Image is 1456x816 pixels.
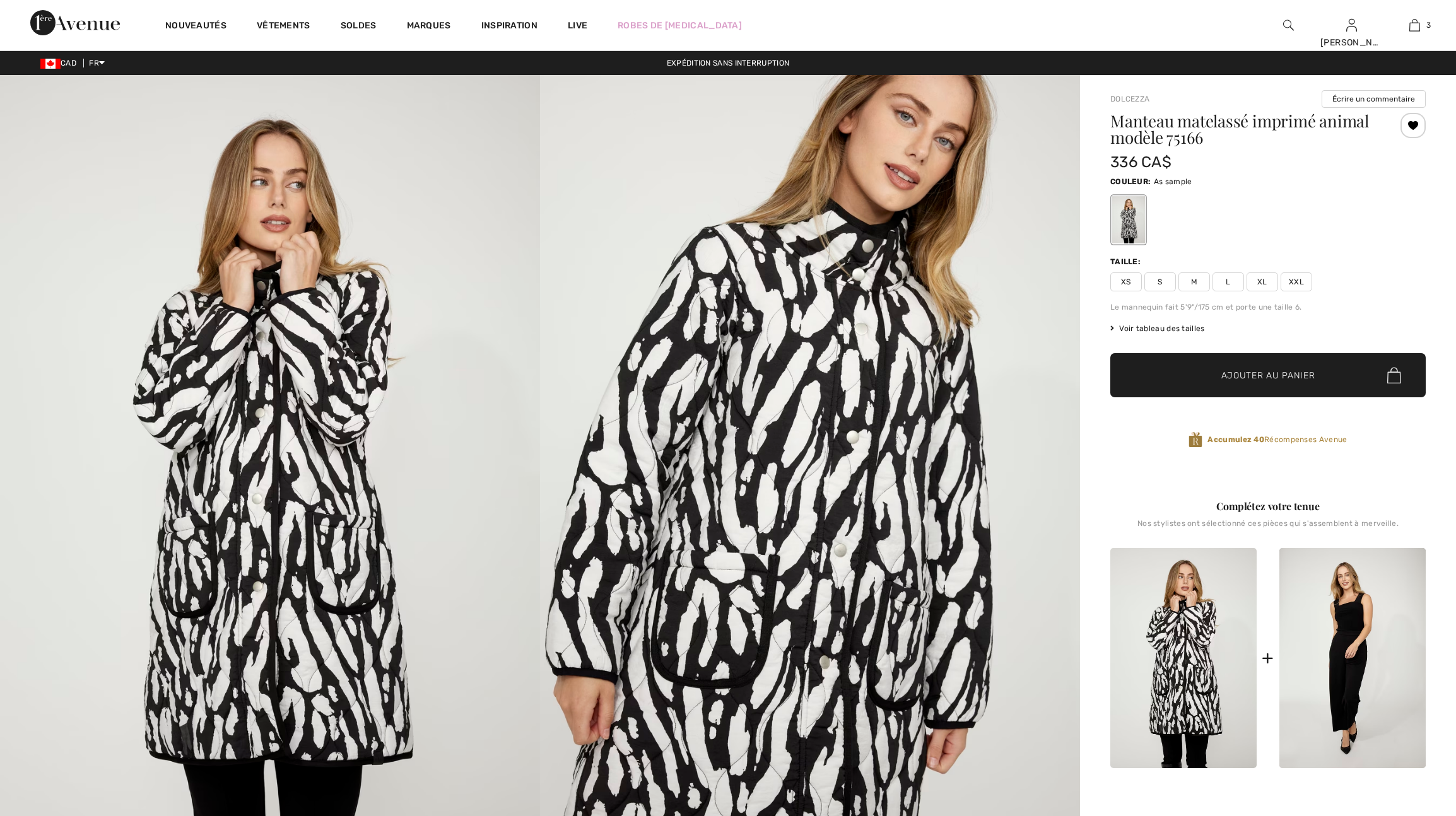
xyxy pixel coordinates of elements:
[568,19,587,32] a: Live
[257,20,310,33] a: Vêtements
[1346,18,1357,33] img: Mes infos
[1212,272,1244,291] span: L
[341,20,377,33] a: Soldes
[1110,519,1426,538] div: Nos stylistes ont sélectionné ces pièces qui s'assemblent à merveille.
[1221,369,1315,382] span: Ajouter au panier
[1178,272,1210,291] span: M
[1409,18,1420,33] img: Mon panier
[1322,90,1426,108] button: Écrire un commentaire
[1426,20,1431,31] span: 3
[1262,644,1274,672] div: +
[1110,353,1426,397] button: Ajouter au panier
[1279,548,1426,768] img: Pantalon Ceinturé Mi-Taille modèle 75145
[1144,272,1176,291] span: S
[1110,153,1171,171] span: 336 CA$
[1283,18,1294,33] img: recherche
[40,59,81,67] span: CAD
[1383,18,1445,33] a: 3
[1207,435,1264,444] strong: Accumulez 40
[1387,367,1401,383] img: Bag.svg
[1110,548,1257,768] img: Manteau matelassé imprimé animal modèle 75166
[89,59,105,67] span: FR
[1189,431,1202,448] img: Récompenses Avenue
[1110,323,1205,334] span: Voir tableau des tailles
[481,20,537,33] span: Inspiration
[1110,499,1426,514] div: Complétez votre tenue
[1110,301,1426,313] div: Le mannequin fait 5'9"/175 cm et porte une taille 6.
[1281,272,1312,291] span: XXL
[1346,19,1357,31] a: Se connecter
[165,20,226,33] a: Nouveautés
[1112,196,1145,243] div: As sample
[1247,272,1278,291] span: XL
[30,10,120,35] img: 1ère Avenue
[618,19,742,32] a: Robes de [MEDICAL_DATA]
[1207,434,1347,445] span: Récompenses Avenue
[40,59,61,69] img: Canadian Dollar
[1110,95,1149,103] a: Dolcezza
[1154,177,1192,186] span: As sample
[1110,113,1373,146] h1: Manteau matelassé imprimé animal modèle 75166
[1110,177,1151,186] span: Couleur:
[407,20,451,33] a: Marques
[1320,36,1382,49] div: [PERSON_NAME]
[1110,272,1142,291] span: XS
[1110,256,1143,267] div: Taille:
